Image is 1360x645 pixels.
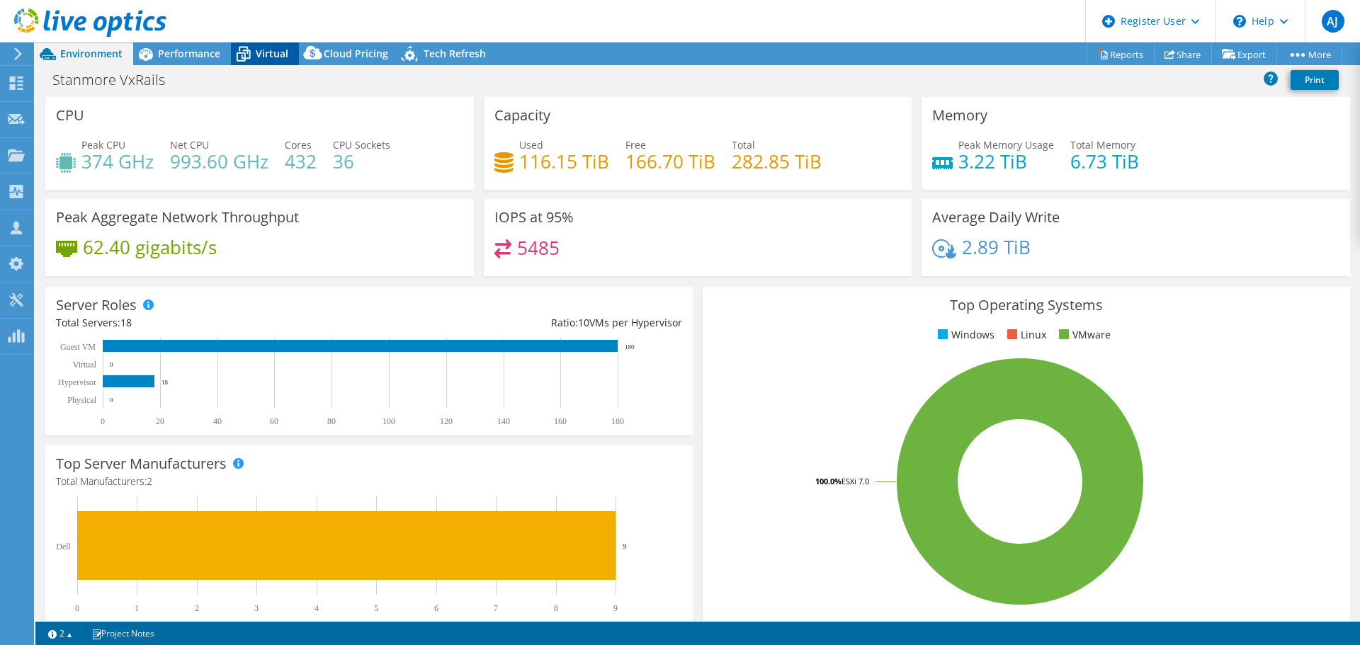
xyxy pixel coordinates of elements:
[958,138,1054,152] span: Peak Memory Usage
[147,474,152,488] span: 2
[494,603,498,613] text: 7
[333,154,390,169] h4: 36
[613,603,618,613] text: 9
[1322,10,1344,33] span: AJ
[625,138,646,152] span: Free
[156,416,164,426] text: 20
[81,624,164,642] a: Project Notes
[38,624,82,642] a: 2
[73,360,97,370] text: Virtual
[519,138,543,152] span: Used
[56,542,71,552] text: Dell
[732,138,755,152] span: Total
[75,603,79,613] text: 0
[285,138,312,152] span: Cores
[270,416,278,426] text: 60
[815,476,841,486] tspan: 100.0%
[101,416,105,426] text: 0
[841,476,869,486] tspan: ESXi 7.0
[46,72,187,88] h1: Stanmore VxRails
[60,47,123,60] span: Environment
[135,603,139,613] text: 1
[497,416,510,426] text: 140
[623,542,627,550] text: 9
[1276,43,1342,65] a: More
[1004,327,1046,343] li: Linux
[83,239,217,255] h4: 62.40 gigabits/s
[1211,43,1277,65] a: Export
[314,603,319,613] text: 4
[1070,138,1135,152] span: Total Memory
[81,154,154,169] h4: 374 GHz
[932,210,1060,225] h3: Average Daily Write
[1087,43,1155,65] a: Reports
[1070,154,1139,169] h4: 6.73 TiB
[932,108,987,123] h3: Memory
[161,379,169,386] text: 18
[58,377,96,387] text: Hypervisor
[1055,327,1111,343] li: VMware
[195,603,199,613] text: 2
[1154,43,1212,65] a: Share
[578,316,589,329] span: 10
[56,474,682,489] h4: Total Manufacturers:
[56,210,299,225] h3: Peak Aggregate Network Throughput
[962,239,1031,255] h4: 2.89 TiB
[254,603,259,613] text: 3
[554,416,567,426] text: 160
[110,396,113,404] text: 0
[170,154,268,169] h4: 993.60 GHz
[56,315,369,331] div: Total Servers:
[285,154,317,169] h4: 432
[110,361,113,368] text: 0
[611,416,624,426] text: 180
[1233,15,1246,28] svg: \n
[67,395,96,405] text: Physical
[732,154,822,169] h4: 282.85 TiB
[60,342,96,352] text: Guest VM
[440,416,453,426] text: 120
[158,47,220,60] span: Performance
[382,416,395,426] text: 100
[374,603,378,613] text: 5
[494,210,574,225] h3: IOPS at 95%
[519,154,609,169] h4: 116.15 TiB
[713,297,1339,313] h3: Top Operating Systems
[327,416,336,426] text: 80
[494,108,550,123] h3: Capacity
[958,154,1054,169] h4: 3.22 TiB
[170,138,209,152] span: Net CPU
[934,327,994,343] li: Windows
[56,108,84,123] h3: CPU
[517,240,560,256] h4: 5485
[625,343,635,350] text: 180
[56,456,227,472] h3: Top Server Manufacturers
[369,315,682,331] div: Ratio: VMs per Hypervisor
[213,416,222,426] text: 40
[333,138,390,152] span: CPU Sockets
[56,297,137,313] h3: Server Roles
[424,47,486,60] span: Tech Refresh
[434,603,438,613] text: 6
[625,154,715,169] h4: 166.70 TiB
[324,47,388,60] span: Cloud Pricing
[256,47,288,60] span: Virtual
[554,603,558,613] text: 8
[1291,70,1339,90] a: Print
[81,138,125,152] span: Peak CPU
[120,316,132,329] span: 18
